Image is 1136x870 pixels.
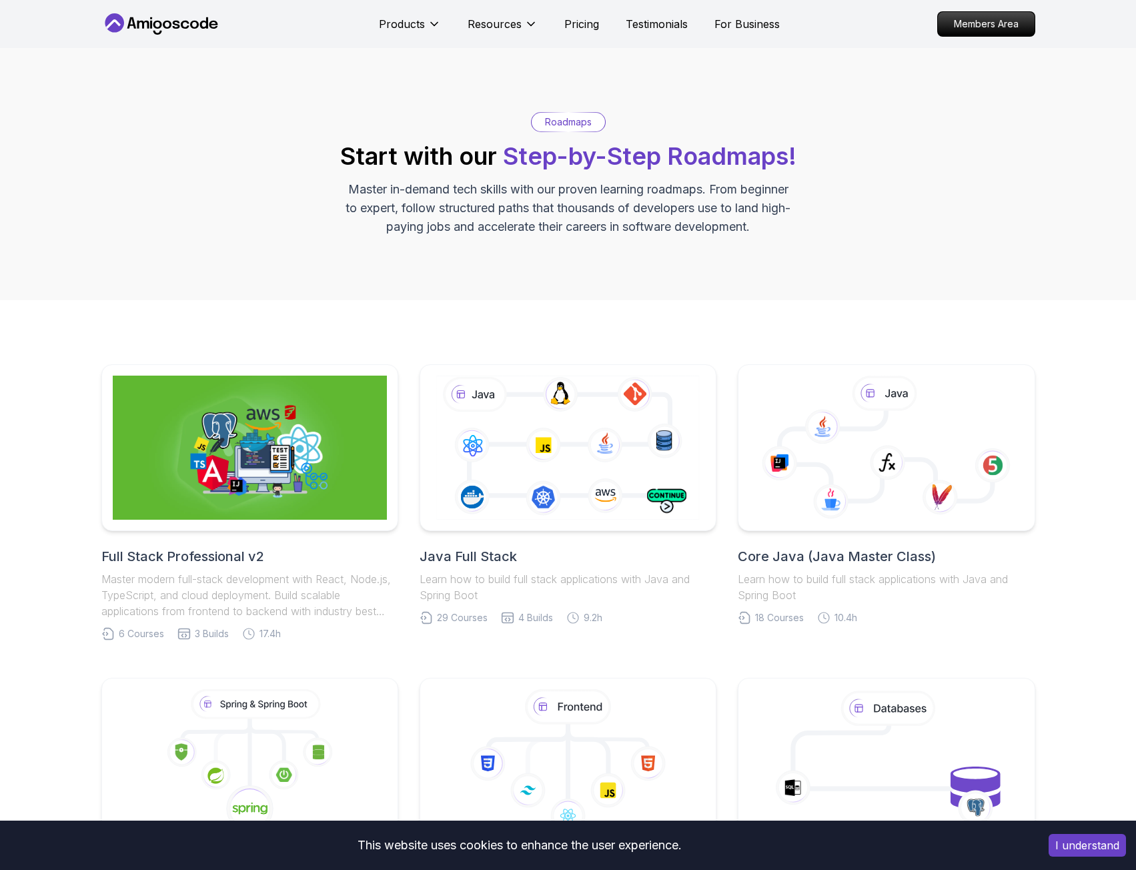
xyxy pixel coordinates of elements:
a: Testimonials [626,16,688,32]
p: Learn how to build full stack applications with Java and Spring Boot [420,571,716,603]
h2: Start with our [340,143,796,169]
p: Learn how to build full stack applications with Java and Spring Boot [738,571,1035,603]
p: Products [379,16,425,32]
div: This website uses cookies to enhance the user experience. [10,831,1029,860]
span: 18 Courses [755,611,804,624]
a: Pricing [564,16,599,32]
span: 9.2h [584,611,602,624]
button: Accept cookies [1049,834,1126,857]
iframe: chat widget [1053,787,1136,850]
span: 29 Courses [437,611,488,624]
span: 10.4h [834,611,857,624]
p: Master modern full-stack development with React, Node.js, TypeScript, and cloud deployment. Build... [101,571,398,619]
span: 4 Builds [518,611,553,624]
button: Resources [468,16,538,43]
p: Members Area [938,12,1035,36]
span: Step-by-Step Roadmaps! [503,141,796,171]
span: 3 Builds [195,627,229,640]
span: 6 Courses [119,627,164,640]
img: Full Stack Professional v2 [113,376,387,520]
a: For Business [714,16,780,32]
a: Full Stack Professional v2Full Stack Professional v2Master modern full-stack development with Rea... [101,364,398,640]
h2: Java Full Stack [420,547,716,566]
a: Members Area [937,11,1035,37]
a: Java Full StackLearn how to build full stack applications with Java and Spring Boot29 Courses4 Bu... [420,364,716,624]
p: Roadmaps [545,115,592,129]
p: Master in-demand tech skills with our proven learning roadmaps. From beginner to expert, follow s... [344,180,792,236]
h2: Core Java (Java Master Class) [738,547,1035,566]
a: Core Java (Java Master Class)Learn how to build full stack applications with Java and Spring Boot... [738,364,1035,624]
h2: Full Stack Professional v2 [101,547,398,566]
p: Resources [468,16,522,32]
button: Products [379,16,441,43]
span: 17.4h [259,627,281,640]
